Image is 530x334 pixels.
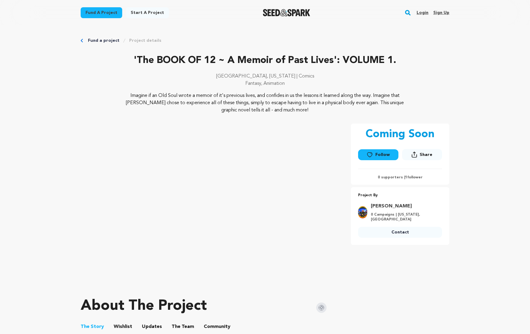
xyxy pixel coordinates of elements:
span: Share [402,149,442,163]
p: [GEOGRAPHIC_DATA], [US_STATE] | Comics [81,73,449,80]
img: Seed&Spark Instagram Icon [316,303,327,313]
a: Goto Tony White profile [371,203,438,210]
span: Updates [142,323,162,330]
a: Fund a project [81,7,122,18]
img: bd432736ce30c2de.jpg [358,206,367,218]
button: Share [402,149,442,160]
a: Seed&Spark Homepage [263,9,310,16]
a: Contact [358,227,442,238]
a: Fund a project [88,38,119,44]
span: Community [204,323,230,330]
span: Wishlist [114,323,132,330]
p: Fantasy, Animation [81,80,449,87]
p: 'The BOOK OF 12 ~ A Memoir of Past Lives': VOLUME 1. [81,53,449,68]
p: 0 Campaigns | [US_STATE], [GEOGRAPHIC_DATA] [371,212,438,222]
span: Share [420,152,432,158]
p: Imagine if an Old Soul wrote a memoir of it's previous lives, and confides in us the lessons it l... [118,92,413,114]
span: The [172,323,180,330]
a: Project details [129,38,161,44]
p: Project By [358,192,442,199]
a: Start a project [126,7,169,18]
a: Follow [358,149,398,160]
p: Coming Soon [366,128,434,141]
span: 1 [405,176,407,179]
span: Story [81,323,104,330]
div: Breadcrumb [81,38,449,44]
a: Sign up [433,8,449,18]
span: Team [172,323,194,330]
span: The [81,323,89,330]
p: 0 supporters | follower [358,175,442,180]
h1: About The Project [81,299,207,313]
img: Seed&Spark Logo Dark Mode [263,9,310,16]
a: Login [417,8,428,18]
